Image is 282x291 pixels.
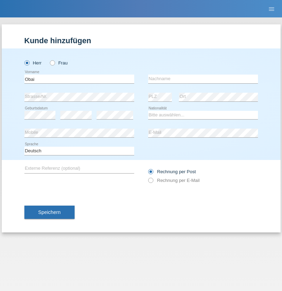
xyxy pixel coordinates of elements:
[38,209,61,215] span: Speichern
[148,169,153,178] input: Rechnung per Post
[148,178,200,183] label: Rechnung per E-Mail
[50,60,68,66] label: Frau
[265,7,279,11] a: menu
[24,60,42,66] label: Herr
[24,60,29,65] input: Herr
[50,60,54,65] input: Frau
[24,206,75,219] button: Speichern
[268,6,275,13] i: menu
[148,169,196,174] label: Rechnung per Post
[148,178,153,186] input: Rechnung per E-Mail
[24,36,258,45] h1: Kunde hinzufügen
